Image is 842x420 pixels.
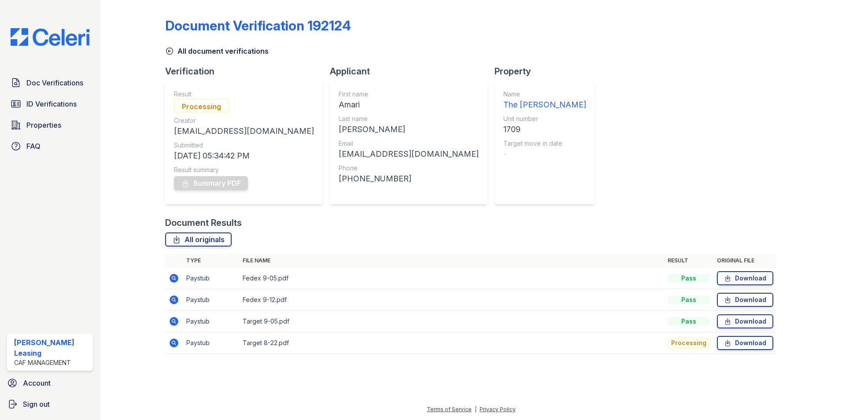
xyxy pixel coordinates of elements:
a: Sign out [4,395,96,413]
div: Email [339,139,479,148]
div: Property [495,65,602,77]
a: Name The [PERSON_NAME] [503,90,586,111]
div: [DATE] 05:34:42 PM [174,150,314,162]
div: Pass [668,317,710,326]
td: Paystub [183,289,239,311]
a: Properties [7,116,93,134]
td: Target 9-05.pdf [239,311,664,332]
div: Verification [165,65,330,77]
span: ID Verifications [26,99,77,109]
td: Fedex 9-05.pdf [239,268,664,289]
span: Account [23,378,51,388]
td: Fedex 9-12.pdf [239,289,664,311]
div: [PERSON_NAME] Leasing [14,337,89,358]
div: [PERSON_NAME] [339,123,479,136]
div: Result summary [174,166,314,174]
div: Document Results [165,217,242,229]
th: Type [183,254,239,268]
div: Amari [339,99,479,111]
a: Download [717,293,773,307]
td: Paystub [183,311,239,332]
td: Target 8-22.pdf [239,332,664,354]
div: | [475,406,476,413]
a: Doc Verifications [7,74,93,92]
div: Applicant [330,65,495,77]
div: Result [174,90,314,99]
div: Target move in date [503,139,586,148]
img: CE_Logo_Blue-a8612792a0a2168367f1c8372b55b34899dd931a85d93a1a3d3e32e68fde9ad4.png [4,28,96,46]
td: Paystub [183,332,239,354]
a: All document verifications [165,46,269,56]
span: Sign out [23,399,50,409]
div: Pass [668,295,710,304]
a: Privacy Policy [480,406,516,413]
a: ID Verifications [7,95,93,113]
div: [PHONE_NUMBER] [339,173,479,185]
div: Last name [339,114,479,123]
div: Document Verification 192124 [165,18,351,33]
div: [EMAIL_ADDRESS][DOMAIN_NAME] [339,148,479,160]
div: [EMAIL_ADDRESS][DOMAIN_NAME] [174,125,314,137]
div: CAF Management [14,358,89,367]
div: Phone [339,164,479,173]
th: Original file [713,254,777,268]
th: File name [239,254,664,268]
div: Creator [174,116,314,125]
a: Download [717,271,773,285]
a: All originals [165,232,232,247]
a: FAQ [7,137,93,155]
div: - [503,148,586,160]
div: First name [339,90,479,99]
div: Unit number [503,114,586,123]
div: Name [503,90,586,99]
td: Paystub [183,268,239,289]
th: Result [664,254,713,268]
a: Account [4,374,96,392]
div: Processing [174,99,229,113]
a: Download [717,336,773,350]
span: Properties [26,120,61,130]
a: Terms of Service [427,406,472,413]
a: Download [717,314,773,328]
div: Processing [668,338,710,348]
span: Doc Verifications [26,77,83,88]
span: FAQ [26,141,41,151]
div: Submitted [174,141,314,150]
div: The [PERSON_NAME] [503,99,586,111]
div: 1709 [503,123,586,136]
div: Pass [668,274,710,283]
